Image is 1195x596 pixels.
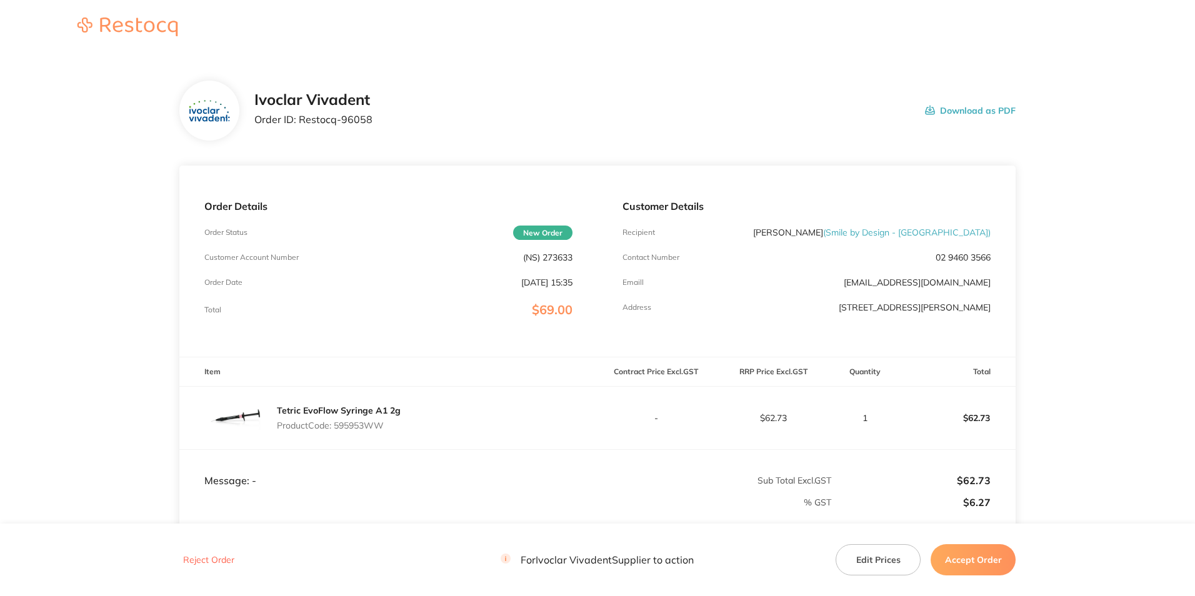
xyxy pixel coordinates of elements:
th: Total [899,357,1016,387]
button: Edit Prices [836,544,921,575]
a: Restocq logo [65,17,190,38]
p: [PERSON_NAME] [753,227,991,237]
button: Download as PDF [925,91,1016,130]
p: Order Details [204,201,572,212]
p: $62.73 [715,413,831,423]
a: [EMAIL_ADDRESS][DOMAIN_NAME] [844,277,991,288]
span: $69.00 [532,302,572,317]
span: New Order [513,226,572,240]
a: Tetric EvoFlow Syringe A1 2g [277,405,401,416]
p: Sub Total Excl. GST [598,475,831,485]
p: (NS) 273633 [523,252,572,262]
p: For Ivoclar Vivadent Supplier to action [501,554,694,566]
th: Contract Price Excl. GST [597,357,714,387]
p: 1 [832,413,898,423]
th: RRP Price Excl. GST [714,357,831,387]
p: Customer Details [622,201,991,212]
p: Recipient [622,228,655,237]
td: Message: - [179,449,597,487]
p: Customer Account Number [204,253,299,262]
p: Product Code: 595953WW [277,420,401,430]
p: [DATE] 15:35 [521,277,572,287]
p: Emaill [622,278,644,287]
button: Reject Order [179,555,238,566]
p: - [598,413,714,423]
p: Total [204,305,221,314]
p: Order Date [204,278,242,287]
img: cHNhNjVlag [204,387,267,449]
p: 02 9460 3566 [936,252,991,262]
p: Order ID: Restocq- 96058 [254,114,372,125]
p: Address [622,303,651,312]
span: ( Smile by Design - [GEOGRAPHIC_DATA] ) [823,227,991,238]
h2: Ivoclar Vivadent [254,91,372,109]
p: Contact Number [622,253,679,262]
p: $62.73 [832,475,991,486]
p: [STREET_ADDRESS][PERSON_NAME] [839,302,991,312]
button: Accept Order [931,544,1016,575]
img: ZTZpajdpOQ [189,100,229,122]
p: $6.27 [832,497,991,508]
img: Restocq logo [65,17,190,36]
p: $62.73 [899,403,1015,433]
th: Item [179,357,597,387]
p: % GST [180,497,831,507]
th: Quantity [832,357,899,387]
p: Order Status [204,228,247,237]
